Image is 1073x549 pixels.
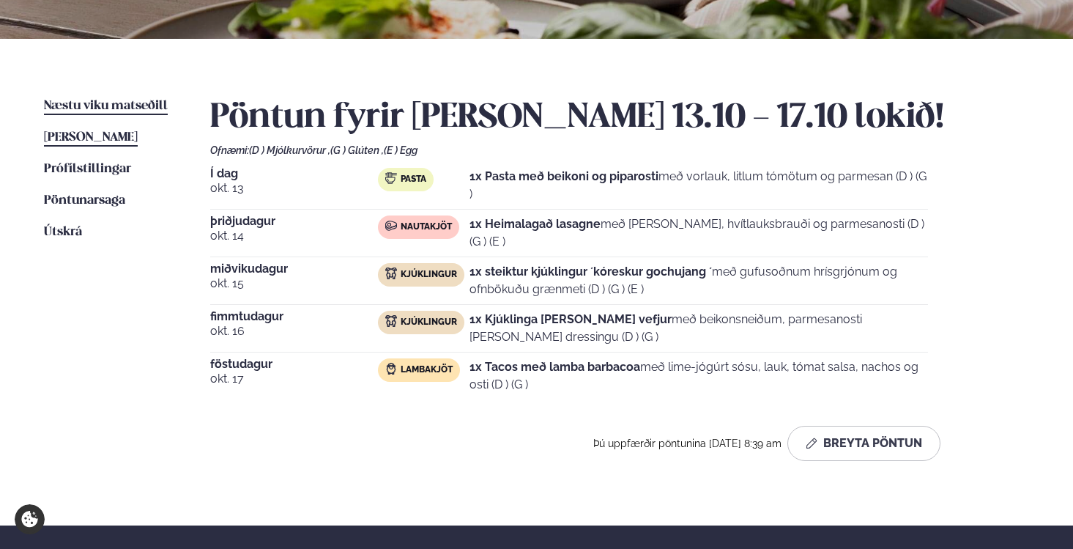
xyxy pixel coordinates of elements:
[401,221,452,233] span: Nautakjöt
[401,364,453,376] span: Lambakjöt
[44,192,125,210] a: Pöntunarsaga
[15,504,45,534] a: Cookie settings
[469,169,658,183] strong: 1x Pasta með beikoni og piparosti
[44,224,82,241] a: Útskrá
[469,360,640,374] strong: 1x Tacos með lamba barbacoa
[210,323,378,340] span: okt. 16
[385,172,397,184] img: pasta.svg
[787,426,940,461] button: Breyta Pöntun
[384,144,417,156] span: (E ) Egg
[210,180,378,197] span: okt. 13
[593,438,781,449] span: Þú uppfærðir pöntunina [DATE] 8:39 am
[44,226,82,238] span: Útskrá
[44,163,131,175] span: Prófílstillingar
[44,129,138,147] a: [PERSON_NAME]
[210,311,378,323] span: fimmtudagur
[44,97,168,115] a: Næstu viku matseðill
[469,265,712,279] strong: 1x steiktur kjúklingur ´kóreskur gochujang ´
[44,131,138,144] span: [PERSON_NAME]
[469,311,928,346] p: með beikonsneiðum, parmesanosti [PERSON_NAME] dressingu (D ) (G )
[210,215,378,227] span: þriðjudagur
[210,168,378,180] span: Í dag
[210,275,378,292] span: okt. 15
[210,97,1029,139] h2: Pöntun fyrir [PERSON_NAME] 13.10 - 17.10 lokið!
[385,268,397,279] img: chicken.svg
[385,220,397,232] img: beef.svg
[385,315,397,327] img: chicken.svg
[385,363,397,375] img: Lamb.svg
[401,317,457,328] span: Kjúklingur
[210,144,1029,156] div: Ofnæmi:
[210,358,378,370] span: föstudagur
[469,215,928,251] p: með [PERSON_NAME], hvítlauksbrauði og parmesanosti (D ) (G ) (E )
[469,263,928,298] p: með gufusoðnum hrísgrjónum og ofnbökuðu grænmeti (D ) (G ) (E )
[330,144,384,156] span: (G ) Glúten ,
[210,227,378,245] span: okt. 14
[44,194,125,207] span: Pöntunarsaga
[469,312,672,326] strong: 1x Kjúklinga [PERSON_NAME] vefjur
[249,144,330,156] span: (D ) Mjólkurvörur ,
[44,161,131,178] a: Prófílstillingar
[469,217,601,231] strong: 1x Heimalagað lasagne
[469,168,928,203] p: með vorlauk, litlum tómötum og parmesan (D ) (G )
[210,263,378,275] span: miðvikudagur
[401,174,426,185] span: Pasta
[210,370,378,388] span: okt. 17
[44,100,168,112] span: Næstu viku matseðill
[401,269,457,281] span: Kjúklingur
[469,358,928,394] p: með lime-jógúrt sósu, lauk, tómat salsa, nachos og osti (D ) (G )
